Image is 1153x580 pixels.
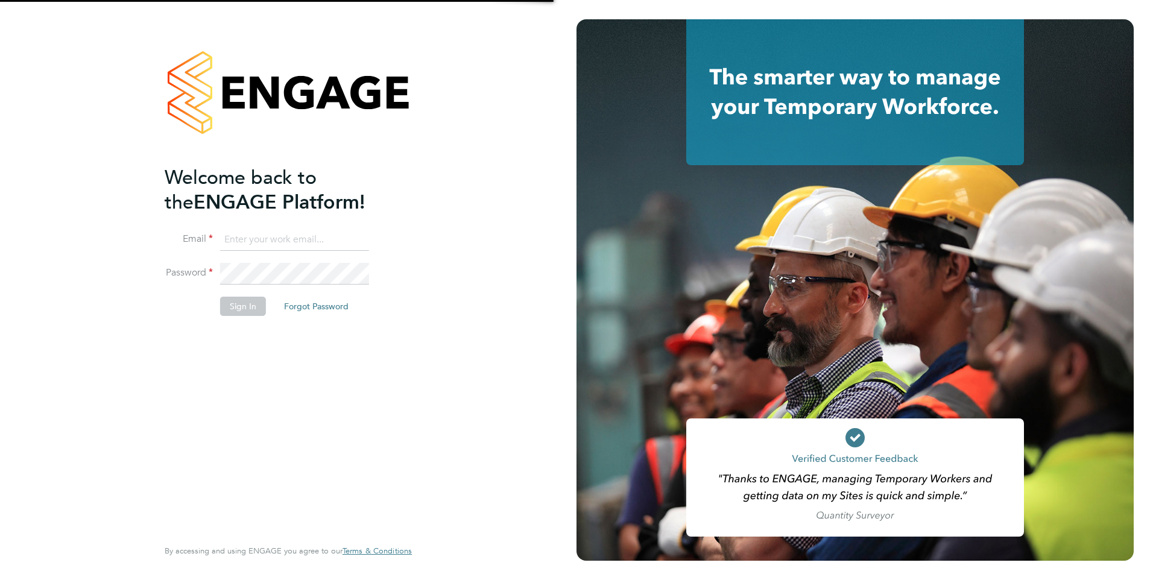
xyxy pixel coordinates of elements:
[220,229,369,251] input: Enter your work email...
[165,266,213,279] label: Password
[165,166,317,214] span: Welcome back to the
[220,297,266,316] button: Sign In
[165,233,213,245] label: Email
[343,546,412,556] a: Terms & Conditions
[165,546,412,556] span: By accessing and using ENGAGE you agree to our
[165,165,400,215] h2: ENGAGE Platform!
[274,297,358,316] button: Forgot Password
